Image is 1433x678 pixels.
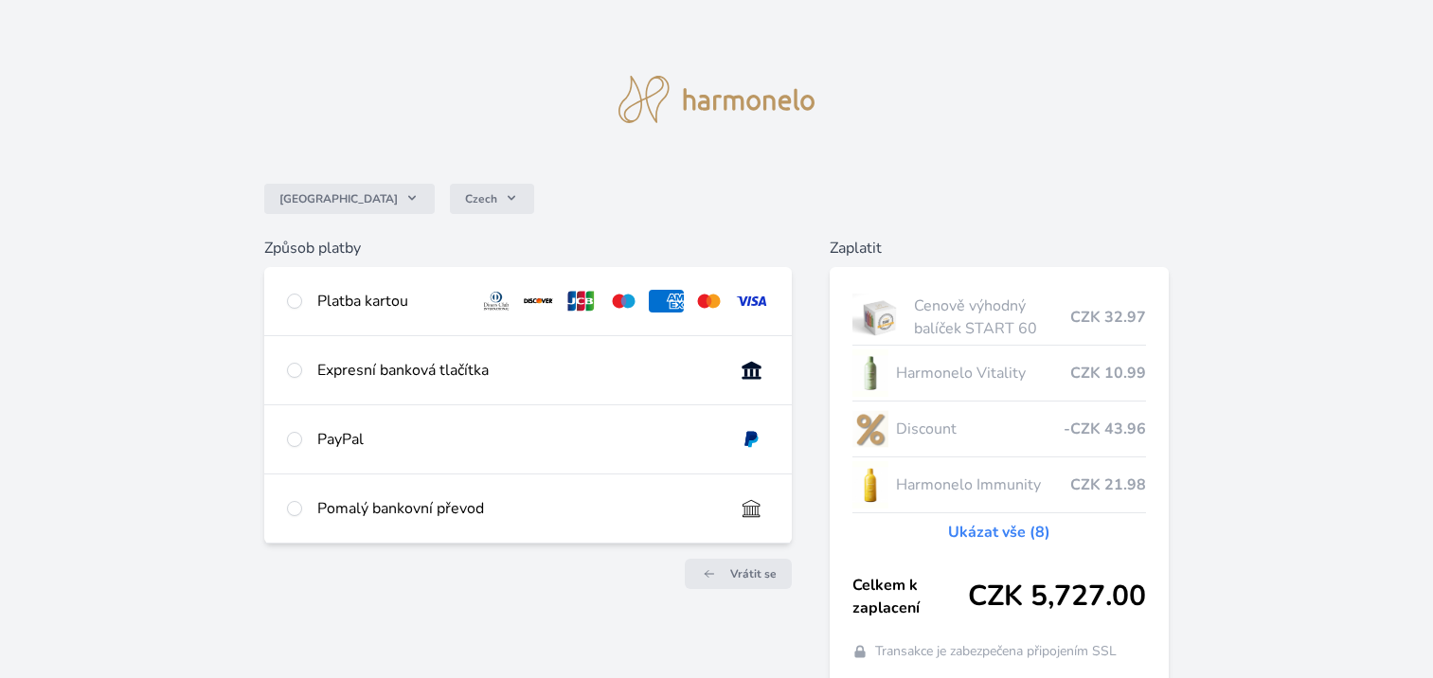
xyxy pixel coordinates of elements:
[730,566,777,581] span: Vrátit se
[606,290,641,312] img: maestro.svg
[1070,362,1146,384] span: CZK 10.99
[734,359,769,382] img: onlineBanking_CZ.svg
[264,184,435,214] button: [GEOGRAPHIC_DATA]
[1070,473,1146,496] span: CZK 21.98
[317,290,464,312] div: Platba kartou
[914,294,1070,340] span: Cenově výhodný balíček START 60
[450,184,534,214] button: Czech
[852,294,906,341] img: start.jpg
[264,237,792,259] h6: Způsob platby
[685,559,792,589] a: Vrátit se
[852,349,888,397] img: CLEAN_VITALITY_se_stinem_x-lo.jpg
[734,497,769,520] img: bankTransfer_IBAN.svg
[564,290,599,312] img: jcb.svg
[852,405,888,453] img: discount-lo.png
[830,237,1169,259] h6: Zaplatit
[317,428,719,451] div: PayPal
[875,642,1117,661] span: Transakce je zabezpečena připojením SSL
[734,428,769,451] img: paypal.svg
[1070,306,1146,329] span: CZK 32.97
[896,473,1070,496] span: Harmonelo Immunity
[896,362,1070,384] span: Harmonelo Vitality
[317,359,719,382] div: Expresní banková tlačítka
[852,461,888,508] img: IMMUNITY_se_stinem_x-lo.jpg
[649,290,684,312] img: amex.svg
[948,521,1050,544] a: Ukázat vše (8)
[852,574,968,619] span: Celkem k zaplacení
[279,191,398,206] span: [GEOGRAPHIC_DATA]
[317,497,719,520] div: Pomalý bankovní převod
[618,76,815,123] img: logo.svg
[479,290,514,312] img: diners.svg
[896,418,1064,440] span: Discount
[691,290,726,312] img: mc.svg
[968,580,1146,614] span: CZK 5,727.00
[521,290,556,312] img: discover.svg
[1064,418,1146,440] span: -CZK 43.96
[734,290,769,312] img: visa.svg
[465,191,497,206] span: Czech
